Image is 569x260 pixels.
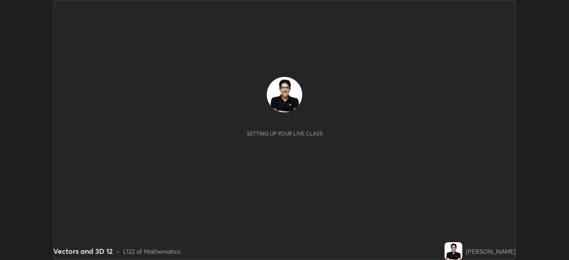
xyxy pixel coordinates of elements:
[445,242,462,260] img: 6d797e2ea09447509fc7688242447a06.jpg
[116,247,120,256] div: •
[247,130,323,137] div: Setting up your live class
[53,246,113,256] div: Vectors and 3D 12
[267,77,302,112] img: 6d797e2ea09447509fc7688242447a06.jpg
[123,247,180,256] div: L122 of Mathematics
[466,247,516,256] div: [PERSON_NAME]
